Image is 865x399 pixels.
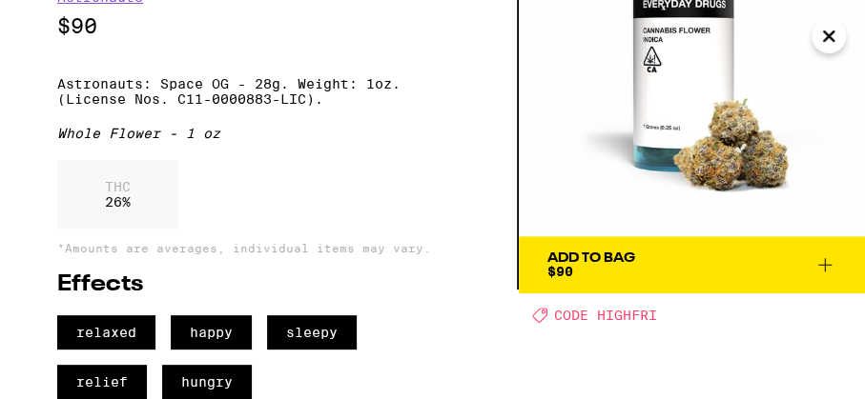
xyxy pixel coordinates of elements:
[267,315,357,349] span: sleepy
[519,236,865,293] button: Add To Bag$90
[171,315,252,349] span: happy
[57,315,155,349] span: relaxed
[57,242,460,254] p: *Amounts are averages, individual items may vary.
[554,308,657,323] span: CODE HIGHFRI
[105,179,131,194] p: THC
[57,126,460,141] div: Whole Flower - 1 oz
[11,13,137,29] span: Hi. Need any help?
[57,76,460,107] p: Astronauts: Space OG - 28g. Weight: 1oz. (License Nos. C11-0000883-LIC).
[57,160,178,229] div: 26 %
[812,19,846,53] button: Close
[57,14,460,38] p: $90
[547,264,573,279] span: $90
[57,365,147,399] span: relief
[162,365,252,399] span: hungry
[547,251,635,265] div: Add To Bag
[57,273,460,296] h2: Effects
